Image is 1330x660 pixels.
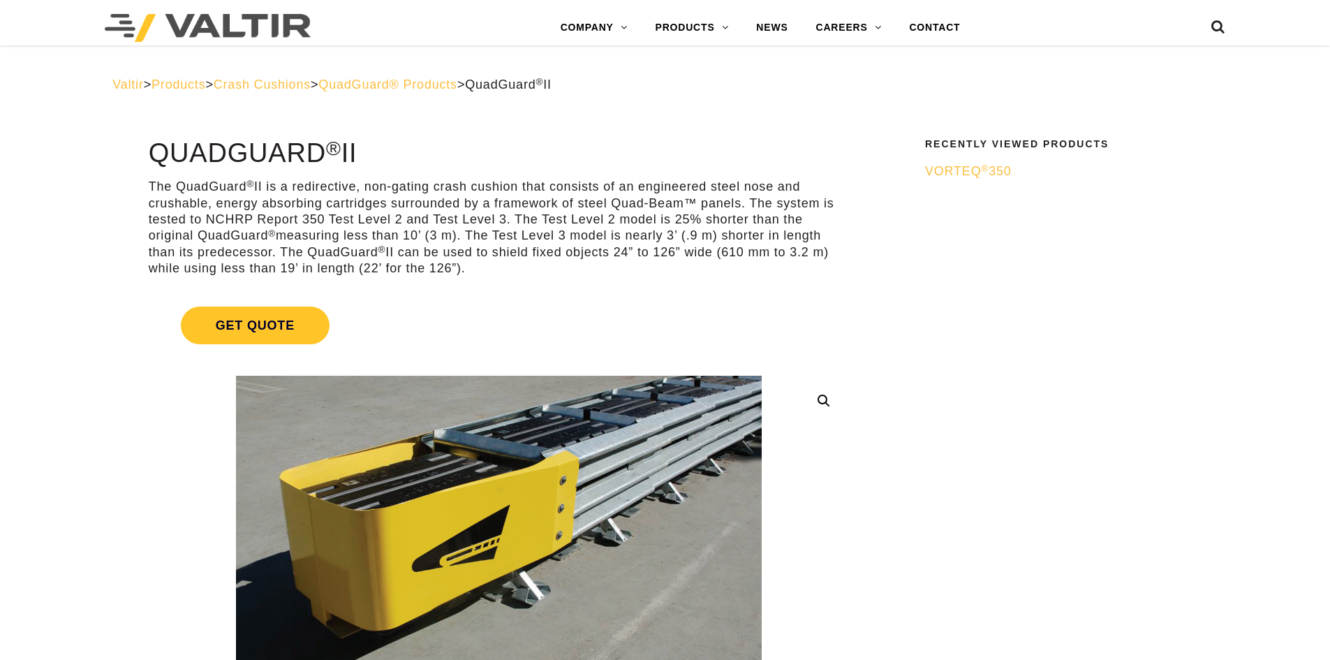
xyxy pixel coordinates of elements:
a: CAREERS [802,14,896,42]
sup: ® [536,77,544,87]
a: Valtir [112,78,143,91]
a: Products [152,78,205,91]
img: Valtir [105,14,311,42]
a: Crash Cushions [214,78,311,91]
h1: QuadGuard II [149,139,849,168]
a: CONTACT [895,14,974,42]
a: VORTEQ®350 [925,163,1209,179]
a: NEWS [742,14,801,42]
a: PRODUCTS [642,14,743,42]
h2: Recently Viewed Products [925,139,1209,149]
sup: ® [246,179,254,189]
a: COMPANY [547,14,642,42]
sup: ® [268,228,276,239]
sup: ® [326,137,341,159]
sup: ® [378,244,386,255]
a: Get Quote [149,290,849,361]
sup: ® [981,163,989,174]
div: > > > > [112,77,1218,93]
p: The QuadGuard II is a redirective, non-gating crash cushion that consists of an engineered steel ... [149,179,849,277]
a: QuadGuard® Products [318,78,457,91]
span: VORTEQ 350 [925,164,1012,178]
span: QuadGuard II [465,78,552,91]
span: Get Quote [181,307,330,344]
